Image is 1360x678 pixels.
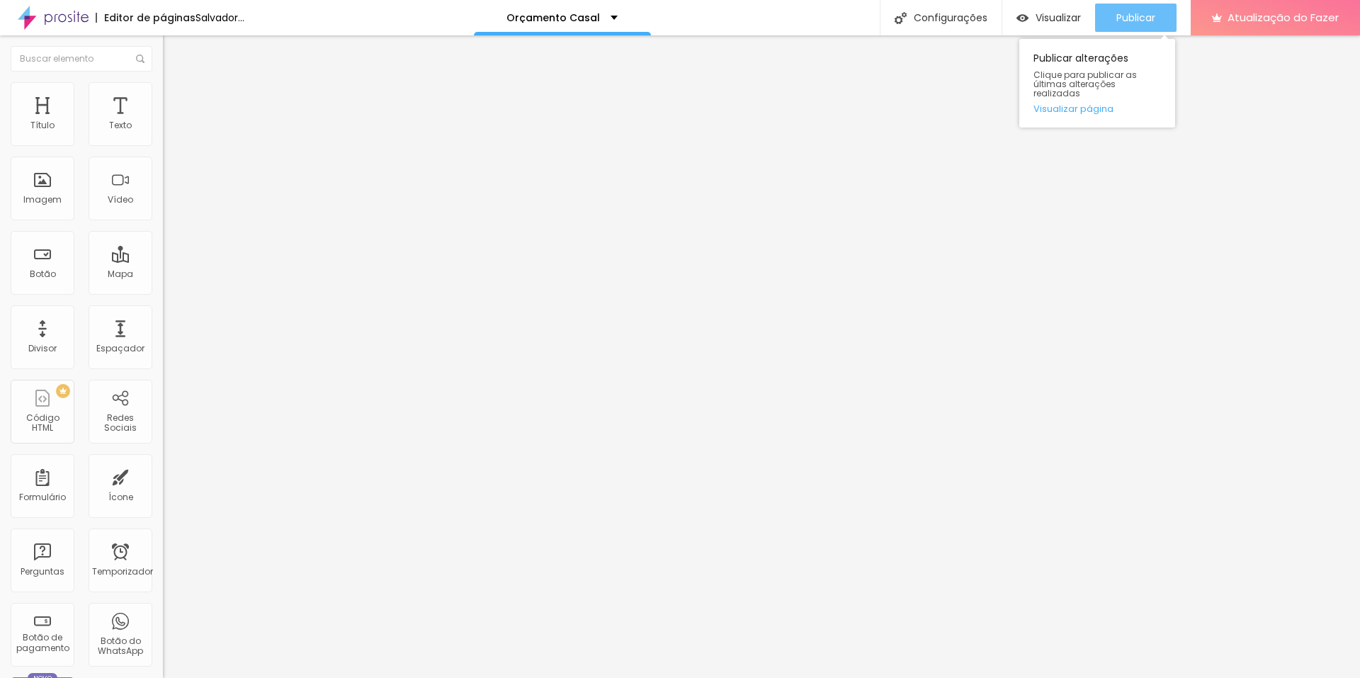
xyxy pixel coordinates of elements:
font: Vídeo [108,193,133,205]
button: Visualizar [1002,4,1095,32]
font: Orçamento Casal [506,11,600,25]
font: Publicar alterações [1033,51,1128,65]
font: Visualizar página [1033,102,1113,115]
font: Mapa [108,268,133,280]
font: Formulário [19,491,66,503]
font: Espaçador [96,342,144,354]
font: Texto [109,119,132,131]
font: Configurações [914,11,987,25]
font: Clique para publicar as últimas alterações realizadas [1033,69,1137,99]
font: Código HTML [26,412,59,434]
img: view-1.svg [1016,12,1028,24]
font: Divisor [28,342,57,354]
a: Visualizar página [1033,104,1161,113]
font: Atualização do Fazer [1228,10,1339,25]
font: Botão [30,268,56,280]
font: Botão do WhatsApp [98,635,143,657]
input: Buscar elemento [11,46,152,72]
font: Visualizar [1036,11,1081,25]
font: Botão de pagamento [16,631,69,653]
img: Ícone [895,12,907,24]
img: Ícone [136,55,144,63]
font: Salvador... [195,11,244,25]
font: Temporizador [92,565,153,577]
font: Título [30,119,55,131]
font: Perguntas [21,565,64,577]
font: Publicar [1116,11,1155,25]
font: Redes Sociais [104,412,137,434]
font: Ícone [108,491,133,503]
font: Editor de páginas [104,11,195,25]
font: Imagem [23,193,62,205]
button: Publicar [1095,4,1177,32]
iframe: Editor [163,35,1360,678]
